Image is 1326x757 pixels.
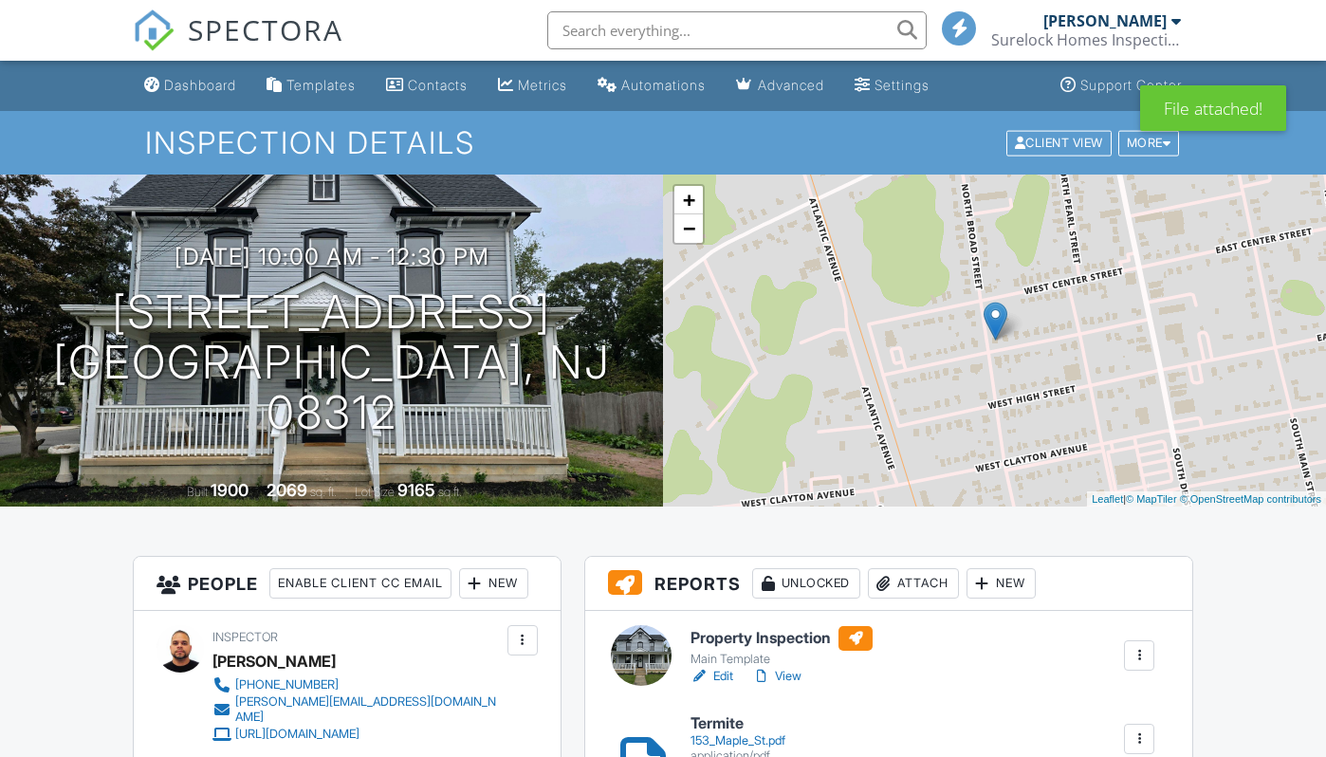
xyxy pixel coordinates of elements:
a: Property Inspection Main Template [691,626,873,668]
div: | [1087,491,1326,508]
div: 1900 [211,480,249,500]
div: [PERSON_NAME][EMAIL_ADDRESS][DOMAIN_NAME] [235,694,503,725]
div: Settings [875,77,930,93]
a: Zoom out [674,214,703,243]
div: [PERSON_NAME] [1043,11,1167,30]
span: SPECTORA [188,9,343,49]
div: 9165 [397,480,435,500]
div: New [459,568,528,599]
div: 153_Maple_St.pdf [691,733,785,748]
a: [URL][DOMAIN_NAME] [212,725,503,744]
h3: Reports [585,557,1192,611]
a: Settings [847,68,937,103]
a: [PHONE_NUMBER] [212,675,503,694]
div: 2069 [267,480,307,500]
a: View [752,667,801,686]
a: Advanced [728,68,832,103]
input: Search everything... [547,11,927,49]
span: Built [187,485,208,499]
a: Client View [1004,135,1116,149]
a: Metrics [490,68,575,103]
div: Client View [1006,130,1112,156]
div: Main Template [691,652,873,667]
span: sq.ft. [438,485,462,499]
a: SPECTORA [133,26,343,65]
div: Attach [868,568,959,599]
a: Contacts [378,68,475,103]
div: Advanced [758,77,824,93]
div: Support Center [1080,77,1182,93]
img: The Best Home Inspection Software - Spectora [133,9,175,51]
div: Unlocked [752,568,860,599]
div: Automations [621,77,706,93]
div: Dashboard [164,77,236,93]
div: [PHONE_NUMBER] [235,677,339,692]
h3: [DATE] 10:00 am - 12:30 pm [175,244,489,269]
a: © MapTiler [1126,493,1177,505]
span: sq. ft. [310,485,337,499]
h3: People [134,557,561,611]
a: © OpenStreetMap contributors [1180,493,1321,505]
div: New [967,568,1036,599]
span: Lot Size [355,485,395,499]
h6: Property Inspection [691,626,873,651]
a: Leaflet [1092,493,1123,505]
div: Enable Client CC Email [269,568,451,599]
a: [PERSON_NAME][EMAIL_ADDRESS][DOMAIN_NAME] [212,694,503,725]
a: Automations (Basic) [590,68,713,103]
a: Zoom in [674,186,703,214]
div: [URL][DOMAIN_NAME] [235,727,359,742]
div: Surelock Homes Inspection, LLC [991,30,1181,49]
div: Contacts [408,77,468,93]
div: File attached! [1140,85,1286,131]
a: Support Center [1053,68,1189,103]
a: Dashboard [137,68,244,103]
h1: [STREET_ADDRESS] [GEOGRAPHIC_DATA], NJ 08312 [30,287,633,437]
div: Metrics [518,77,567,93]
div: Templates [286,77,356,93]
div: [PERSON_NAME] [212,647,336,675]
h1: Inspection Details [145,126,1182,159]
a: Templates [259,68,363,103]
a: Edit [691,667,733,686]
span: Inspector [212,630,278,644]
div: More [1118,130,1180,156]
h6: Termite [691,715,785,732]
